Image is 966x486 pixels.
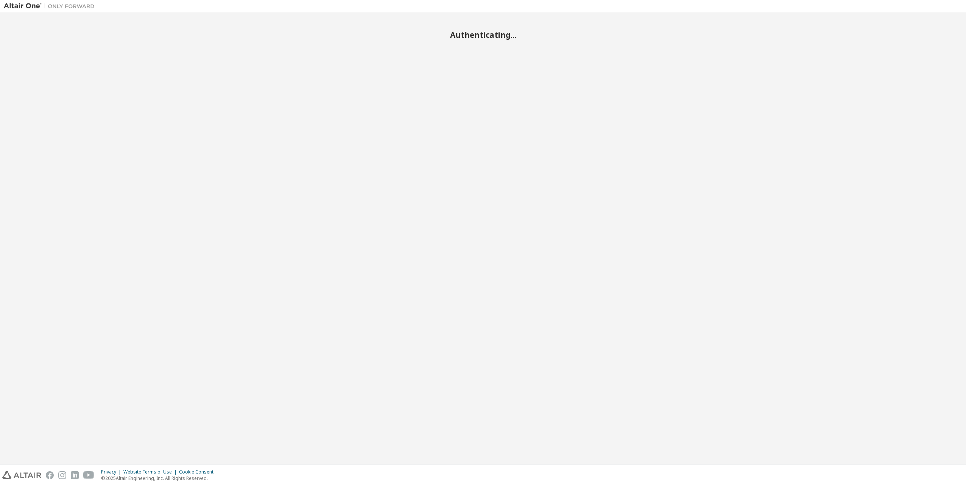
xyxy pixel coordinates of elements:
img: instagram.svg [58,471,66,479]
p: © 2025 Altair Engineering, Inc. All Rights Reserved. [101,475,218,481]
img: facebook.svg [46,471,54,479]
img: youtube.svg [83,471,94,479]
img: altair_logo.svg [2,471,41,479]
div: Privacy [101,469,123,475]
h2: Authenticating... [4,30,962,40]
div: Website Terms of Use [123,469,179,475]
img: Altair One [4,2,98,10]
div: Cookie Consent [179,469,218,475]
img: linkedin.svg [71,471,79,479]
